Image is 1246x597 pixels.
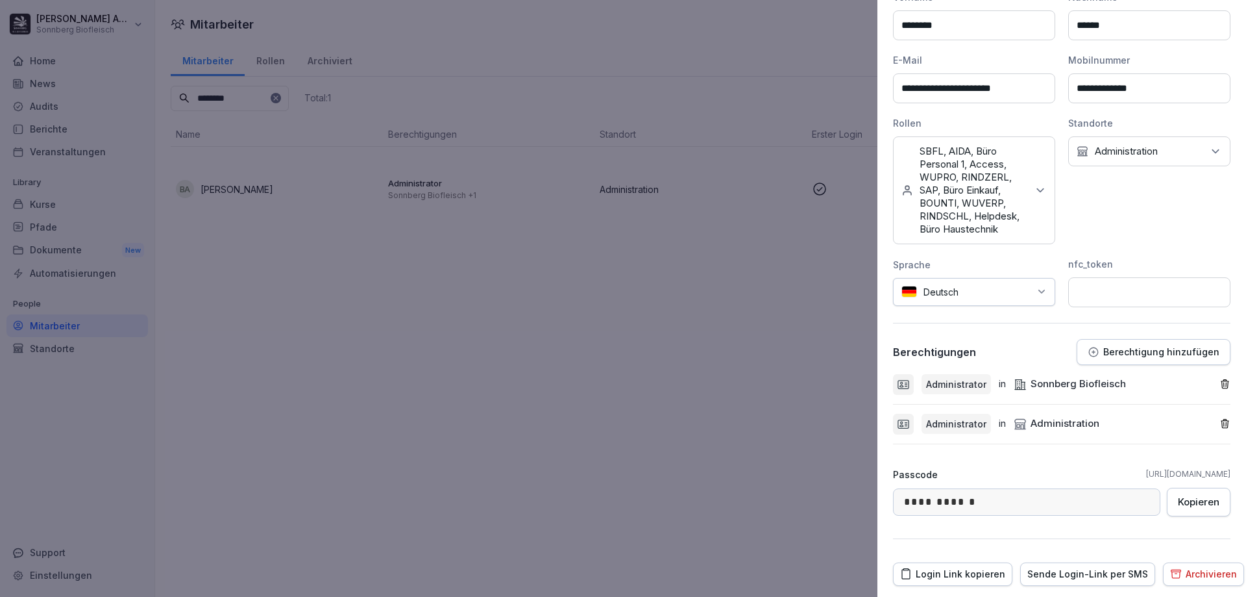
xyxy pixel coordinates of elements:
div: Rollen [893,116,1055,130]
div: E-Mail [893,53,1055,67]
p: Berechtigung hinzufügen [1103,347,1219,357]
p: Passcode [893,468,938,481]
p: in [999,416,1006,431]
button: Kopieren [1167,488,1230,516]
div: nfc_token [1068,257,1230,271]
div: Sprache [893,258,1055,272]
p: in [999,377,1006,392]
div: Standorte [1068,116,1230,130]
p: Administration [1095,145,1158,158]
img: de.svg [901,286,917,298]
a: [URL][DOMAIN_NAME] [1146,468,1230,480]
div: Deutsch [893,278,1055,306]
div: Kopieren [1178,495,1219,509]
div: Sende Login-Link per SMS [1027,567,1148,581]
div: Mobilnummer [1068,53,1230,67]
div: Archivieren [1170,567,1237,581]
button: Berechtigung hinzufügen [1077,339,1230,365]
p: Berechtigungen [893,346,976,359]
div: Administration [1014,416,1099,431]
button: Archivieren [1163,563,1244,586]
p: SBFL, AIDA, Büro Personal 1, Access, WUPRO, RINDZERL, SAP, Büro Einkauf, BOUNTI, WUVERP, RINDSCHL... [920,145,1027,236]
button: Login Link kopieren [893,563,1012,586]
div: Login Link kopieren [900,567,1005,581]
p: Administrator [926,377,986,391]
div: Sonnberg Biofleisch [1014,377,1126,392]
button: Sende Login-Link per SMS [1020,563,1155,586]
p: Administrator [926,417,986,431]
